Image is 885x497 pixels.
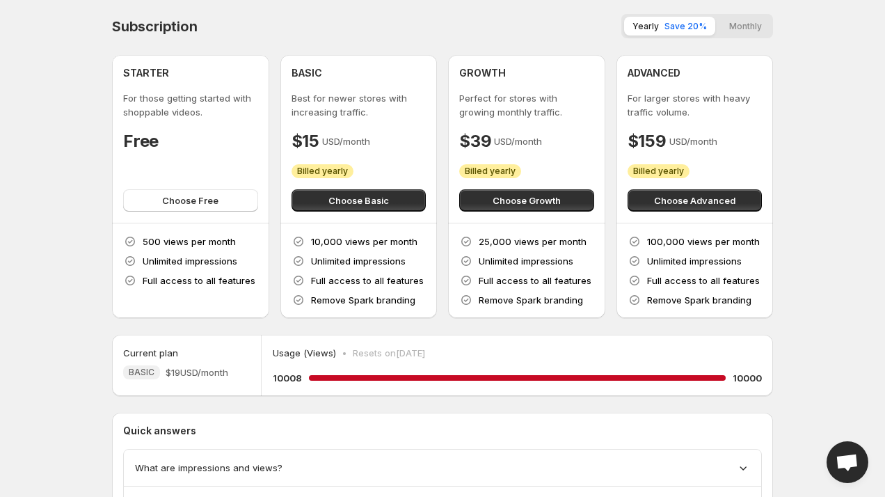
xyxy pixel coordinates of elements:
[143,254,237,268] p: Unlimited impressions
[112,18,198,35] h4: Subscription
[733,371,762,385] h5: 10000
[129,367,154,378] span: BASIC
[311,254,406,268] p: Unlimited impressions
[624,17,715,35] button: YearlySave 20%
[628,189,763,212] button: Choose Advanced
[135,461,282,475] span: What are impressions and views?
[123,346,178,360] h5: Current plan
[273,371,302,385] h5: 10008
[328,194,389,207] span: Choose Basic
[459,189,594,212] button: Choose Growth
[123,130,159,152] h4: Free
[721,17,770,35] button: Monthly
[292,189,426,212] button: Choose Basic
[311,293,415,307] p: Remove Spark branding
[162,194,218,207] span: Choose Free
[827,441,868,483] div: Open chat
[494,134,542,148] p: USD/month
[273,346,336,360] p: Usage (Views)
[647,235,760,248] p: 100,000 views per month
[459,91,594,119] p: Perfect for stores with growing monthly traffic.
[292,91,426,119] p: Best for newer stores with increasing traffic.
[322,134,370,148] p: USD/month
[123,424,762,438] p: Quick answers
[292,130,319,152] h4: $15
[479,293,583,307] p: Remove Spark branding
[664,21,707,31] span: Save 20%
[628,66,680,80] h4: ADVANCED
[647,293,751,307] p: Remove Spark branding
[123,91,258,119] p: For those getting started with shoppable videos.
[311,274,424,287] p: Full access to all features
[479,254,573,268] p: Unlimited impressions
[654,194,735,207] span: Choose Advanced
[166,365,228,379] span: $19 USD/month
[459,130,491,152] h4: $39
[123,66,169,80] h4: STARTER
[647,254,742,268] p: Unlimited impressions
[632,21,659,31] span: Yearly
[479,274,591,287] p: Full access to all features
[342,346,347,360] p: •
[647,274,760,287] p: Full access to all features
[479,235,587,248] p: 25,000 views per month
[628,164,689,178] div: Billed yearly
[123,189,258,212] button: Choose Free
[493,194,561,207] span: Choose Growth
[669,134,717,148] p: USD/month
[143,274,255,287] p: Full access to all features
[459,66,506,80] h4: GROWTH
[628,130,667,152] h4: $159
[292,164,353,178] div: Billed yearly
[353,346,425,360] p: Resets on [DATE]
[292,66,322,80] h4: BASIC
[459,164,521,178] div: Billed yearly
[628,91,763,119] p: For larger stores with heavy traffic volume.
[311,235,417,248] p: 10,000 views per month
[143,235,236,248] p: 500 views per month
